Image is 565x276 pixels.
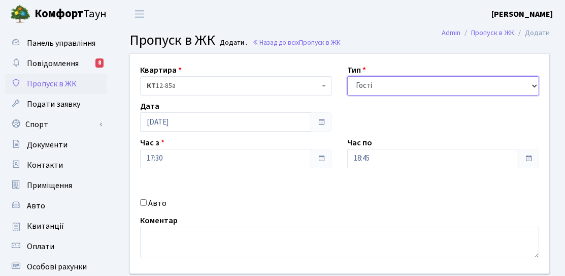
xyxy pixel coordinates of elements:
[5,135,107,155] a: Документи
[148,197,167,209] label: Авто
[5,94,107,114] a: Подати заявку
[5,33,107,53] a: Панель управління
[299,38,341,47] span: Пропуск в ЖК
[491,8,553,20] a: [PERSON_NAME]
[5,175,107,196] a: Приміщення
[27,78,77,89] span: Пропуск в ЖК
[218,39,248,47] small: Додати .
[471,27,514,38] a: Пропуск в ЖК
[5,236,107,257] a: Оплати
[5,155,107,175] a: Контакти
[140,137,164,149] label: Час з
[147,81,319,91] span: <b>КТ</b>&nbsp;&nbsp;&nbsp;&nbsp;12-85а
[140,76,332,96] span: <b>КТ</b>&nbsp;&nbsp;&nbsp;&nbsp;12-85а
[252,38,341,47] a: Назад до всіхПропуск в ЖК
[5,114,107,135] a: Спорт
[35,6,107,23] span: Таун
[27,160,63,171] span: Контакти
[95,58,104,68] div: 8
[27,38,95,49] span: Панель управління
[442,27,460,38] a: Admin
[5,216,107,236] a: Квитанції
[27,221,64,232] span: Квитанції
[514,27,550,39] li: Додати
[347,64,366,76] label: Тип
[5,53,107,74] a: Повідомлення8
[140,100,159,112] label: Дата
[127,6,152,22] button: Переключити навігацію
[5,196,107,216] a: Авто
[140,214,178,227] label: Коментар
[27,261,87,272] span: Особові рахунки
[5,74,107,94] a: Пропуск в ЖК
[27,139,68,150] span: Документи
[27,200,45,211] span: Авто
[27,180,72,191] span: Приміщення
[129,30,215,50] span: Пропуск в ЖК
[27,241,54,252] span: Оплати
[491,9,553,20] b: [PERSON_NAME]
[426,22,565,44] nav: breadcrumb
[35,6,83,22] b: Комфорт
[27,58,79,69] span: Повідомлення
[140,64,182,76] label: Квартира
[27,99,80,110] span: Подати заявку
[347,137,372,149] label: Час по
[10,4,30,24] img: logo.png
[147,81,156,91] b: КТ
